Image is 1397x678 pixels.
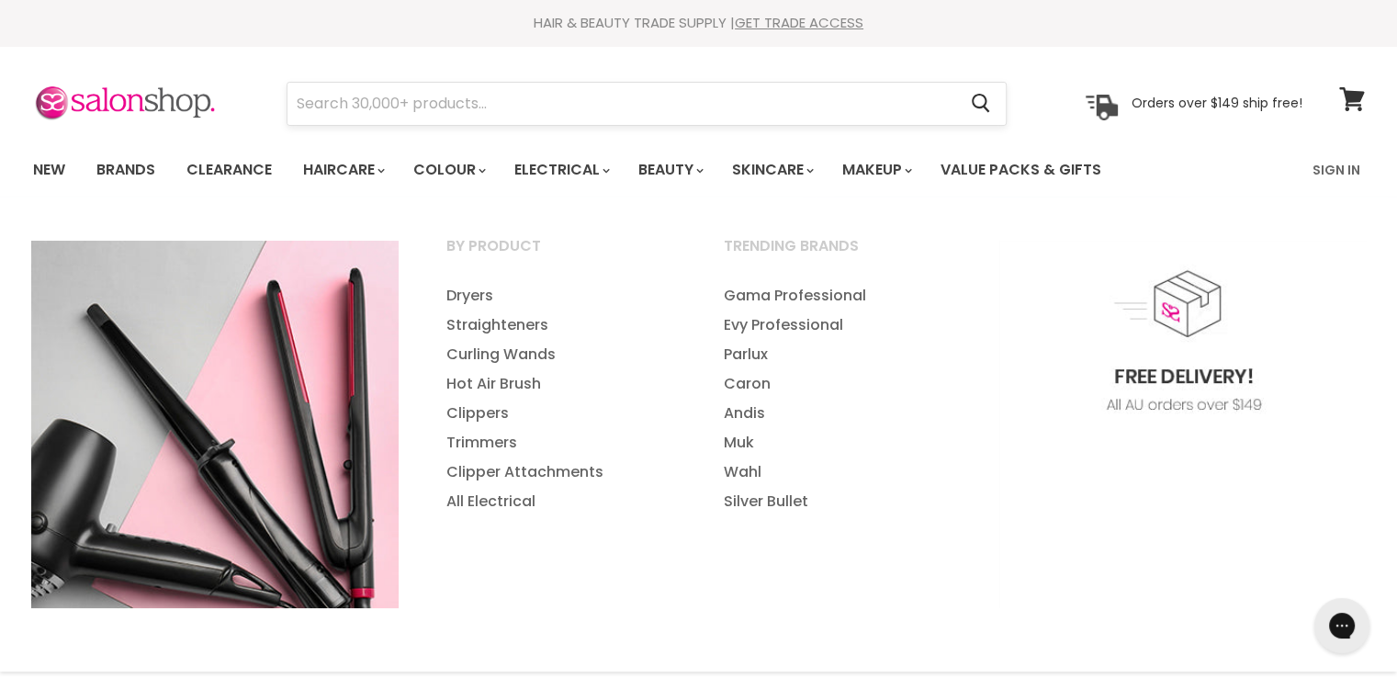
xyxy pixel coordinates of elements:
[701,232,975,277] a: Trending Brands
[287,82,1007,126] form: Product
[701,311,975,340] a: Evy Professional
[701,340,975,369] a: Parlux
[19,143,1209,197] ul: Main menu
[625,151,715,189] a: Beauty
[501,151,621,189] a: Electrical
[701,399,975,428] a: Andis
[701,428,975,458] a: Muk
[400,151,497,189] a: Colour
[701,281,975,516] ul: Main menu
[287,83,957,125] input: Search
[1305,592,1379,660] iframe: Gorgias live chat messenger
[701,458,975,487] a: Wahl
[423,311,697,340] a: Straighteners
[701,487,975,516] a: Silver Bullet
[423,281,697,311] a: Dryers
[957,83,1006,125] button: Search
[828,151,923,189] a: Makeup
[701,369,975,399] a: Caron
[10,143,1388,197] nav: Main
[423,399,697,428] a: Clippers
[173,151,286,189] a: Clearance
[289,151,396,189] a: Haircare
[1132,95,1302,111] p: Orders over $149 ship free!
[423,428,697,458] a: Trimmers
[423,281,697,516] ul: Main menu
[1301,151,1371,189] a: Sign In
[423,487,697,516] a: All Electrical
[701,281,975,311] a: Gama Professional
[19,151,79,189] a: New
[718,151,825,189] a: Skincare
[423,340,697,369] a: Curling Wands
[10,14,1388,32] div: HAIR & BEAUTY TRADE SUPPLY |
[927,151,1115,189] a: Value Packs & Gifts
[735,13,863,32] a: GET TRADE ACCESS
[83,151,169,189] a: Brands
[423,369,697,399] a: Hot Air Brush
[423,458,697,487] a: Clipper Attachments
[423,232,697,277] a: By Product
